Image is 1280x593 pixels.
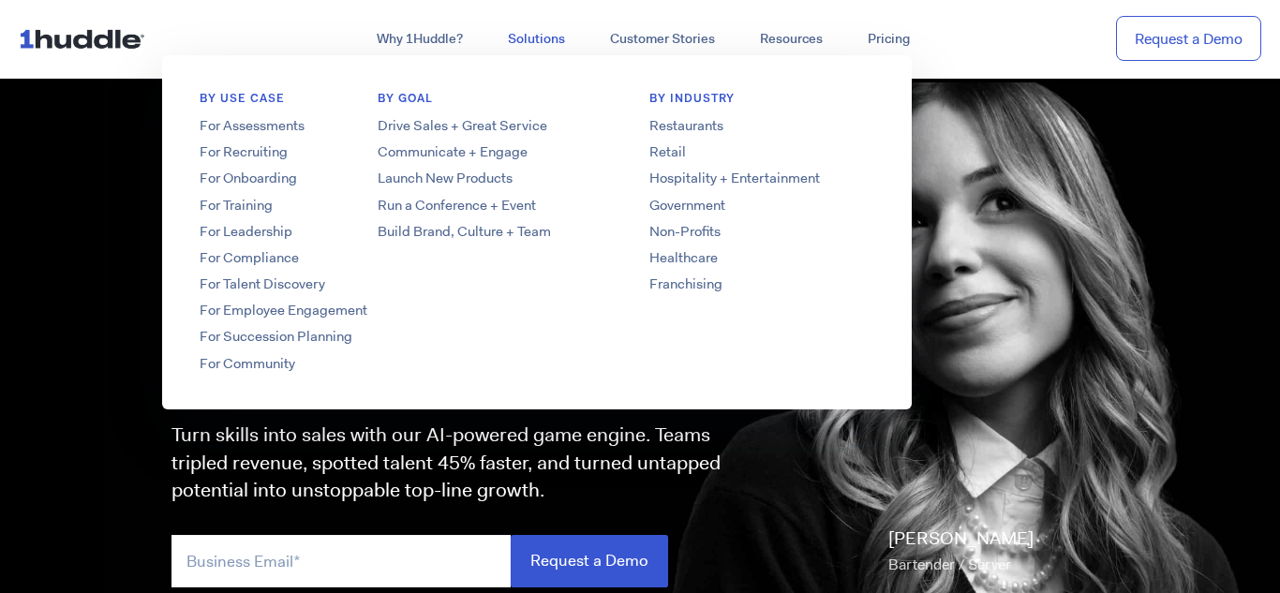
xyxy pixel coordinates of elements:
[162,248,462,268] a: For Compliance
[162,301,462,320] a: For Employee Engagement
[162,196,462,215] a: For Training
[612,91,912,116] h6: By Industry
[888,555,1011,574] span: Bartender / Server
[845,22,932,56] a: Pricing
[171,535,511,586] input: Business Email*
[612,274,912,294] a: Franchising
[511,535,668,586] input: Request a Demo
[354,22,485,56] a: Why 1Huddle?
[737,22,845,56] a: Resources
[162,116,462,136] a: For Assessments
[588,22,737,56] a: Customer Stories
[162,91,462,116] h6: BY USE CASE
[612,116,912,136] a: Restaurants
[612,248,912,268] a: Healthcare
[340,142,640,162] a: Communicate + Engage
[162,142,462,162] a: For Recruiting
[171,422,737,504] p: Turn skills into sales with our AI-powered game engine. Teams tripled revenue, spotted talent 45%...
[612,142,912,162] a: Retail
[340,91,640,116] h6: BY GOAL
[19,21,153,56] img: ...
[888,526,1034,578] p: [PERSON_NAME]
[162,169,462,188] a: For Onboarding
[612,196,912,215] a: Government
[485,22,588,56] a: Solutions
[1116,16,1261,62] a: Request a Demo
[340,196,640,215] a: Run a Conference + Event
[162,274,462,294] a: For Talent Discovery
[162,327,462,347] a: For Succession Planning
[340,222,640,242] a: Build Brand, Culture + Team
[612,169,912,188] a: Hospitality + Entertainment
[340,116,640,136] a: Drive Sales + Great Service
[612,222,912,242] a: Non-Profits
[162,222,462,242] a: For Leadership
[340,169,640,188] a: Launch New Products
[162,354,462,374] a: For Community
